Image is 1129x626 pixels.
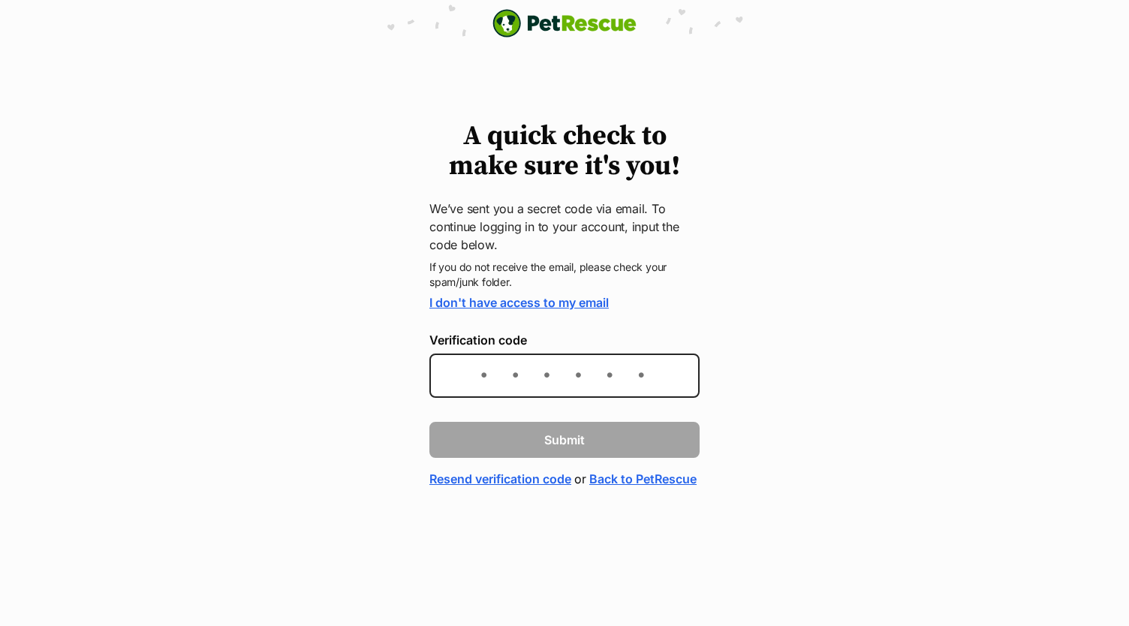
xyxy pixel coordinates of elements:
a: Resend verification code [429,470,571,488]
span: or [574,470,586,488]
h1: A quick check to make sure it's you! [429,122,700,182]
img: logo-e224e6f780fb5917bec1dbf3a21bbac754714ae5b6737aabdf751b685950b380.svg [492,9,637,38]
a: PetRescue [492,9,637,38]
p: If you do not receive the email, please check your spam/junk folder. [429,260,700,290]
a: Back to PetRescue [589,470,697,488]
a: I don't have access to my email [429,295,609,310]
label: Verification code [429,333,700,347]
p: We’ve sent you a secret code via email. To continue logging in to your account, input the code be... [429,200,700,254]
span: Submit [544,431,585,449]
input: Enter the 6-digit verification code sent to your device [429,354,700,398]
button: Submit [429,422,700,458]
